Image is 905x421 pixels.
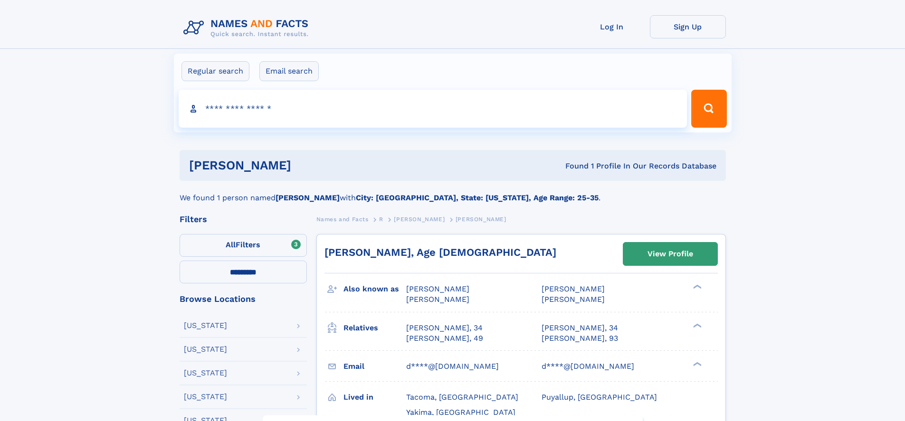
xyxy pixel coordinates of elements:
div: [US_STATE] [184,369,227,377]
span: Tacoma, [GEOGRAPHIC_DATA] [406,393,518,402]
a: [PERSON_NAME] [394,213,445,225]
b: [PERSON_NAME] [276,193,340,202]
span: [PERSON_NAME] [394,216,445,223]
div: [US_STATE] [184,393,227,401]
b: City: [GEOGRAPHIC_DATA], State: [US_STATE], Age Range: 25-35 [356,193,599,202]
label: Email search [259,61,319,81]
div: [US_STATE] [184,346,227,353]
a: View Profile [623,243,717,265]
a: [PERSON_NAME], 93 [542,333,618,344]
h3: Relatives [343,320,406,336]
label: Regular search [181,61,249,81]
input: search input [179,90,687,128]
a: R [379,213,383,225]
h3: Lived in [343,389,406,405]
div: Browse Locations [180,295,307,303]
span: R [379,216,383,223]
a: Log In [574,15,650,38]
div: ❯ [691,322,702,328]
a: Names and Facts [316,213,369,225]
div: ❯ [691,284,702,290]
div: [US_STATE] [184,322,227,329]
span: [PERSON_NAME] [456,216,506,223]
span: [PERSON_NAME] [542,295,605,304]
a: Sign Up [650,15,726,38]
span: All [226,240,236,249]
a: [PERSON_NAME], 34 [542,323,618,333]
span: [PERSON_NAME] [542,284,605,293]
a: [PERSON_NAME], 49 [406,333,483,344]
span: [PERSON_NAME] [406,295,469,304]
button: Search Button [691,90,726,128]
span: Yakima, [GEOGRAPHIC_DATA] [406,408,515,417]
div: Filters [180,215,307,224]
h1: [PERSON_NAME] [189,159,429,171]
img: Logo Names and Facts [180,15,316,41]
div: Found 1 Profile In Our Records Database [428,161,716,171]
h3: Email [343,358,406,374]
label: Filters [180,234,307,257]
div: We found 1 person named with . [180,181,726,204]
div: ❯ [691,361,702,367]
span: Puyallup, [GEOGRAPHIC_DATA] [542,393,657,402]
span: [PERSON_NAME] [406,284,469,293]
div: View Profile [648,243,693,265]
a: [PERSON_NAME], Age [DEMOGRAPHIC_DATA] [324,246,556,258]
a: [PERSON_NAME], 34 [406,323,483,333]
h3: Also known as [343,281,406,297]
